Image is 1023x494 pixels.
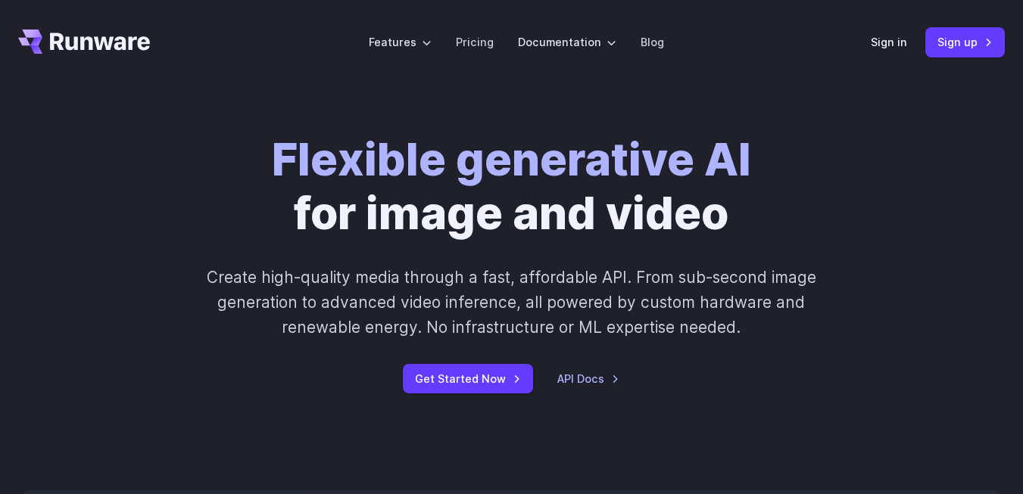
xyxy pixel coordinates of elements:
a: Get Started Now [403,364,533,393]
label: Features [369,33,432,51]
a: API Docs [557,370,619,387]
p: Create high-quality media through a fast, affordable API. From sub-second image generation to adv... [196,265,828,340]
h1: for image and video [272,133,751,241]
a: Pricing [456,33,494,51]
strong: Flexible generative AI [272,132,751,186]
a: Blog [641,33,664,51]
a: Sign in [871,33,907,51]
a: Sign up [925,27,1005,57]
label: Documentation [518,33,616,51]
a: Go to / [18,30,150,54]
